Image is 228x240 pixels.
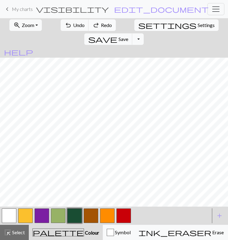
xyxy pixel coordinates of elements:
[114,5,209,13] span: edit_document
[4,48,33,56] span: help
[92,21,100,29] span: redo
[12,6,33,12] span: My charts
[88,35,117,43] span: save
[211,229,224,235] span: Erase
[36,5,109,13] span: visibility
[22,22,34,28] span: Zoom
[89,19,116,31] button: Redo
[135,225,228,240] button: Erase
[29,225,103,240] button: Colour
[138,22,196,29] i: Settings
[138,21,196,29] span: settings
[13,21,21,29] span: zoom_in
[119,36,128,42] span: Save
[11,229,25,235] span: Select
[114,229,131,235] span: Symbol
[33,228,84,237] span: palette
[134,19,219,31] button: SettingsSettings
[4,5,11,13] span: keyboard_arrow_left
[198,22,215,29] span: Settings
[207,3,224,15] button: Toggle navigation
[61,19,89,31] button: Undo
[139,228,211,237] span: ink_eraser
[65,21,72,29] span: undo
[216,211,223,220] span: add
[103,225,135,240] button: Symbol
[84,33,132,45] button: Save
[101,22,112,28] span: Redo
[9,19,42,31] button: Zoom
[73,22,85,28] span: Undo
[4,228,11,237] span: highlight_alt
[84,230,99,235] span: Colour
[4,4,33,14] a: My charts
